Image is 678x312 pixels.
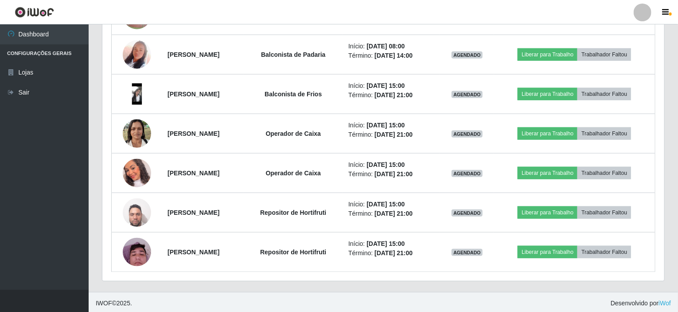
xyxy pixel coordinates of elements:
[374,210,413,217] time: [DATE] 21:00
[96,299,132,308] span: © 2025 .
[348,130,435,139] li: Término:
[518,167,577,179] button: Liberar para Trabalho
[518,246,577,258] button: Liberar para Trabalho
[577,246,631,258] button: Trabalhador Faltou
[168,249,219,256] strong: [PERSON_NAME]
[577,48,631,61] button: Trabalhador Faltou
[577,127,631,140] button: Trabalhador Faltou
[518,206,577,219] button: Liberar para Trabalho
[348,81,435,91] li: Início:
[577,206,631,219] button: Trabalhador Faltou
[452,91,483,98] span: AGENDADO
[348,91,435,100] li: Término:
[374,249,413,257] time: [DATE] 21:00
[452,209,483,217] span: AGENDADO
[266,130,321,137] strong: Operador de Caixa
[366,122,405,129] time: [DATE] 15:00
[96,300,112,307] span: IWOF
[123,157,151,190] img: 1753296559045.jpeg
[123,233,151,271] img: 1748283755662.jpeg
[577,88,631,100] button: Trabalhador Faltou
[168,51,219,58] strong: [PERSON_NAME]
[265,91,322,98] strong: Balconista de Frios
[260,209,326,216] strong: Repositor de Hortifruti
[374,170,413,178] time: [DATE] 21:00
[168,130,219,137] strong: [PERSON_NAME]
[374,131,413,138] time: [DATE] 21:00
[348,249,435,258] li: Término:
[366,240,405,247] time: [DATE] 15:00
[348,121,435,130] li: Início:
[366,201,405,208] time: [DATE] 15:00
[348,170,435,179] li: Término:
[168,170,219,177] strong: [PERSON_NAME]
[123,29,151,80] img: 1751121923069.jpeg
[123,115,151,152] img: 1720809249319.jpeg
[374,91,413,99] time: [DATE] 21:00
[452,51,483,59] span: AGENDADO
[348,239,435,249] li: Início:
[452,249,483,256] span: AGENDADO
[611,299,671,308] span: Desenvolvido por
[15,7,54,18] img: CoreUI Logo
[168,209,219,216] strong: [PERSON_NAME]
[348,209,435,218] li: Término:
[518,127,577,140] button: Liberar para Trabalho
[518,48,577,61] button: Liberar para Trabalho
[348,42,435,51] li: Início:
[266,170,321,177] strong: Operador de Caixa
[348,200,435,209] li: Início:
[348,51,435,60] li: Término:
[348,160,435,170] li: Início:
[366,82,405,89] time: [DATE] 15:00
[577,167,631,179] button: Trabalhador Faltou
[366,161,405,168] time: [DATE] 15:00
[123,194,151,231] img: 1729168499099.jpeg
[659,300,671,307] a: iWof
[123,83,151,105] img: 1737655206181.jpeg
[260,249,326,256] strong: Repositor de Hortifruti
[366,43,405,50] time: [DATE] 08:00
[168,91,219,98] strong: [PERSON_NAME]
[518,88,577,100] button: Liberar para Trabalho
[374,52,413,59] time: [DATE] 14:00
[261,51,326,58] strong: Balconista de Padaria
[452,130,483,138] span: AGENDADO
[452,170,483,177] span: AGENDADO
